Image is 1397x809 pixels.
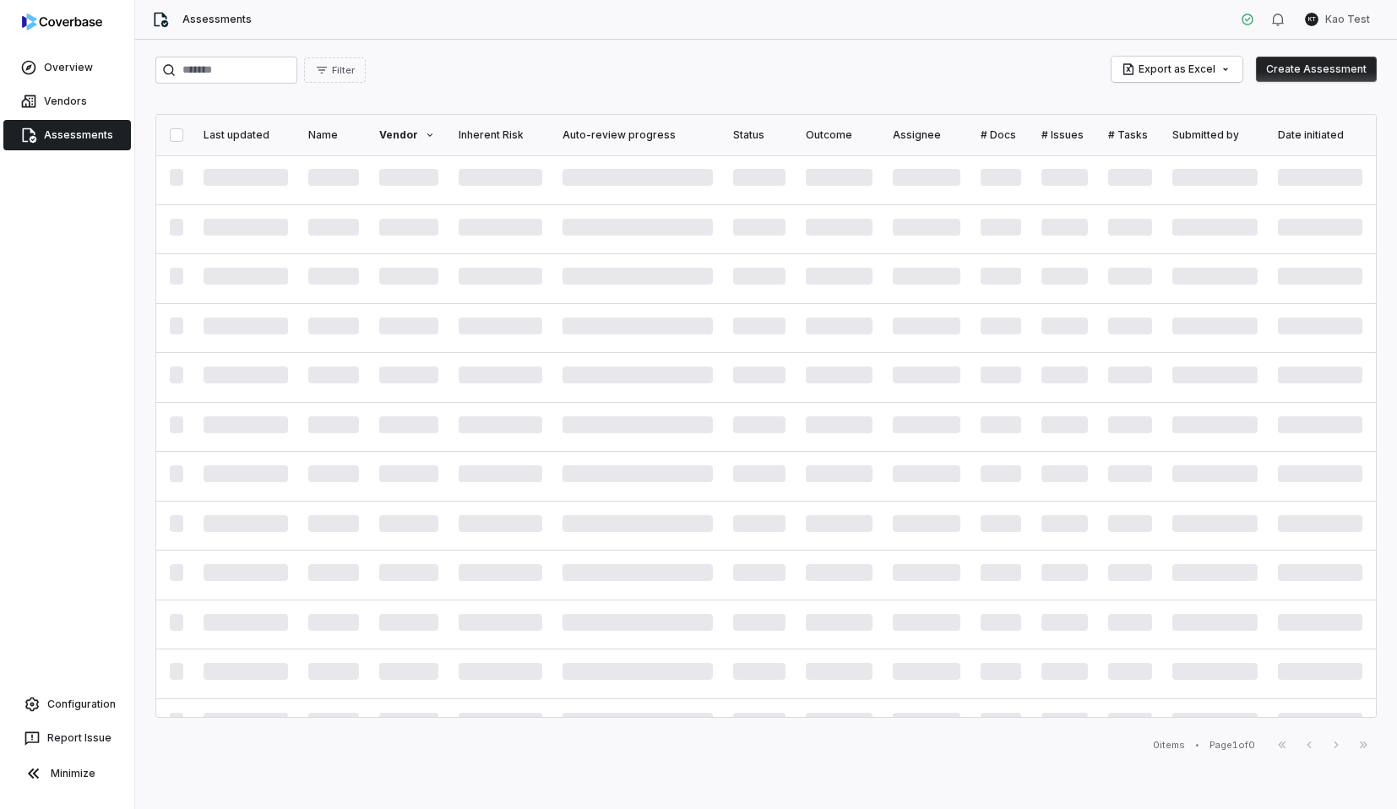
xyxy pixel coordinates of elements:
span: Overview [44,61,93,74]
div: Last updated [204,128,288,142]
button: Minimize [7,757,128,790]
img: logo-D7KZi-bG.svg [22,14,102,30]
div: • [1195,739,1199,751]
div: Date initiated [1278,128,1362,142]
span: KT [1305,13,1318,26]
span: Assessments [44,128,113,142]
div: Status [733,128,785,142]
div: Auto-review progress [563,128,713,142]
button: Export as Excel [1112,57,1242,82]
a: Assessments [3,120,131,150]
span: Filter [332,64,355,77]
span: Vendors [44,95,87,108]
div: # Tasks [1108,128,1152,142]
span: Kao Test [1325,13,1370,26]
button: Filter [304,57,366,83]
button: Report Issue [7,723,128,753]
a: Configuration [7,689,128,719]
div: Outcome [806,128,872,142]
div: Inherent Risk [459,128,542,142]
button: Create Assessment [1256,57,1377,82]
span: Report Issue [47,731,111,745]
div: 0 items [1153,739,1185,752]
span: Assessments [182,13,252,26]
div: Name [308,128,359,142]
div: # Issues [1041,128,1088,142]
span: Configuration [47,698,116,711]
button: KTKao Test [1295,7,1380,32]
div: Vendor [379,128,438,142]
a: Overview [3,52,131,83]
div: Assignee [893,128,960,142]
div: Submitted by [1172,128,1258,142]
a: Vendors [3,86,131,117]
span: Minimize [51,767,95,780]
div: Page 1 of 0 [1209,739,1255,752]
div: # Docs [981,128,1021,142]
